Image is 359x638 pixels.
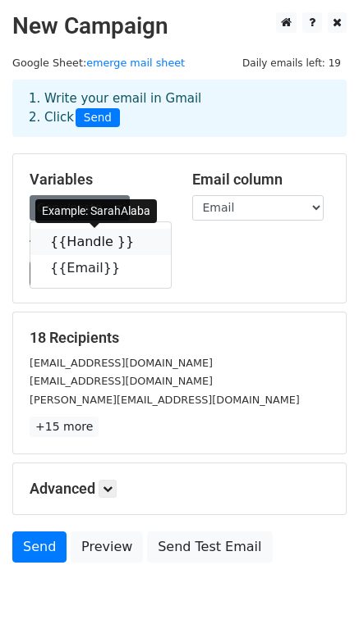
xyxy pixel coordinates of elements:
a: Send Test Email [147,531,272,563]
h5: 18 Recipients [30,329,329,347]
small: Google Sheet: [12,57,185,69]
div: 1. Write your email in Gmail 2. Click [16,89,343,127]
small: [EMAIL_ADDRESS][DOMAIN_NAME] [30,375,213,387]
a: {{Handle }} [30,229,171,255]
iframe: Chat Widget [277,559,359,638]
h5: Email column [192,171,330,189]
div: Example: SarahAlaba [35,199,157,223]
a: Send [12,531,67,563]
a: Preview [71,531,143,563]
small: [EMAIL_ADDRESS][DOMAIN_NAME] [30,357,213,369]
a: emerge mail sheet [86,57,185,69]
a: +15 more [30,417,99,437]
span: Daily emails left: 19 [237,54,347,72]
h2: New Campaign [12,12,347,40]
h5: Variables [30,171,168,189]
a: Daily emails left: 19 [237,57,347,69]
a: {{Email}} [30,255,171,281]
span: Send [76,108,120,128]
small: [PERSON_NAME][EMAIL_ADDRESS][DOMAIN_NAME] [30,394,300,406]
h5: Advanced [30,480,329,498]
div: 聊天小组件 [277,559,359,638]
a: Copy/paste... [30,195,130,221]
